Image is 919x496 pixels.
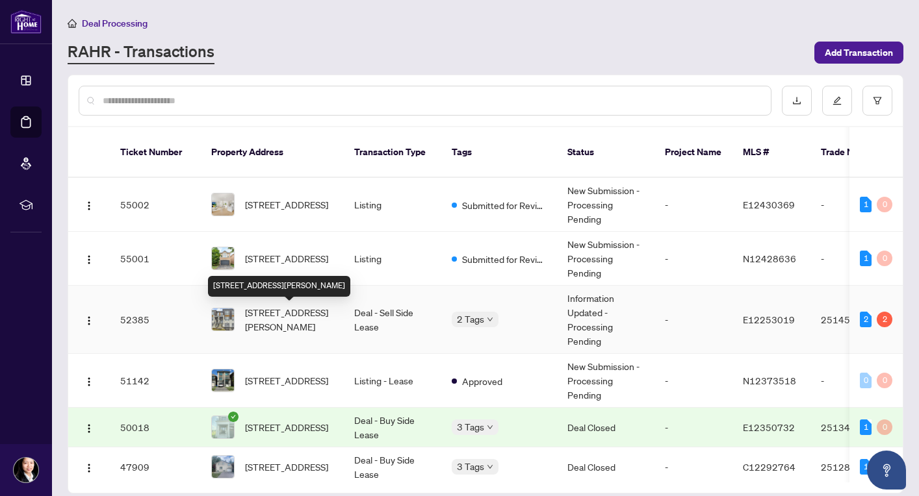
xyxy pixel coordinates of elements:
[344,232,441,286] td: Listing
[68,19,77,28] span: home
[487,424,493,430] span: down
[814,42,903,64] button: Add Transaction
[344,286,441,354] td: Deal - Sell Side Lease
[110,354,201,408] td: 51142
[743,421,795,433] span: E12350732
[825,42,893,63] span: Add Transaction
[860,459,872,475] div: 1
[860,373,872,388] div: 0
[877,373,892,388] div: 0
[557,354,654,408] td: New Submission - Processing Pending
[84,316,94,326] img: Logo
[654,354,732,408] td: -
[877,251,892,266] div: 0
[860,197,872,212] div: 1
[654,408,732,447] td: -
[877,419,892,435] div: 0
[212,416,234,438] img: thumbnail-img
[79,194,99,215] button: Logo
[743,461,796,473] span: C12292764
[245,420,328,434] span: [STREET_ADDRESS]
[79,370,99,391] button: Logo
[860,312,872,327] div: 2
[84,201,94,211] img: Logo
[212,456,234,478] img: thumbnail-img
[245,251,328,266] span: [STREET_ADDRESS]
[792,96,801,105] span: download
[487,316,493,323] span: down
[79,417,99,438] button: Logo
[877,197,892,212] div: 0
[557,127,654,178] th: Status
[110,408,201,447] td: 50018
[654,127,732,178] th: Project Name
[110,232,201,286] td: 55001
[208,276,350,297] div: [STREET_ADDRESS][PERSON_NAME]
[245,197,328,212] span: [STREET_ADDRESS]
[344,408,441,447] td: Deal - Buy Side Lease
[344,354,441,408] td: Listing - Lease
[84,423,94,434] img: Logo
[212,369,234,391] img: thumbnail-img
[344,127,441,178] th: Transaction Type
[810,127,901,178] th: Trade Number
[462,198,547,212] span: Submitted for Review
[82,18,148,29] span: Deal Processing
[68,41,214,64] a: RAHR - Transactions
[84,377,94,387] img: Logo
[743,314,795,325] span: E12253019
[743,375,796,386] span: N12373518
[862,86,892,116] button: filter
[212,193,234,216] img: thumbnail-img
[344,447,441,487] td: Deal - Buy Side Lease
[654,447,732,487] td: -
[457,312,484,327] span: 2 Tags
[462,374,502,388] span: Approved
[79,456,99,477] button: Logo
[228,412,239,422] span: check-circle
[84,254,94,265] img: Logo
[860,419,872,435] div: 1
[732,127,810,178] th: MLS #
[877,312,892,327] div: 2
[810,232,901,286] td: -
[84,463,94,473] img: Logo
[462,252,547,266] span: Submitted for Review
[457,419,484,434] span: 3 Tags
[557,178,654,232] td: New Submission - Processing Pending
[654,286,732,354] td: -
[810,354,901,408] td: -
[245,373,328,388] span: [STREET_ADDRESS]
[79,309,99,330] button: Logo
[810,178,901,232] td: -
[110,286,201,354] td: 52385
[110,178,201,232] td: 55002
[212,308,234,330] img: thumbnail-img
[873,96,882,105] span: filter
[245,460,328,474] span: [STREET_ADDRESS]
[10,10,42,34] img: logo
[810,286,901,354] td: 2514587
[743,199,795,210] span: E12430369
[860,251,872,266] div: 1
[344,178,441,232] td: Listing
[782,86,812,116] button: download
[212,247,234,269] img: thumbnail-img
[557,286,654,354] td: Information Updated - Processing Pending
[822,86,852,116] button: edit
[201,127,344,178] th: Property Address
[487,464,493,470] span: down
[441,127,557,178] th: Tags
[833,96,842,105] span: edit
[457,459,484,474] span: 3 Tags
[245,305,333,334] span: [STREET_ADDRESS][PERSON_NAME]
[810,447,901,487] td: 2512825
[557,408,654,447] td: Deal Closed
[14,458,38,482] img: Profile Icon
[110,127,201,178] th: Ticket Number
[79,248,99,269] button: Logo
[654,232,732,286] td: -
[867,451,906,490] button: Open asap
[557,447,654,487] td: Deal Closed
[743,253,796,264] span: N12428636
